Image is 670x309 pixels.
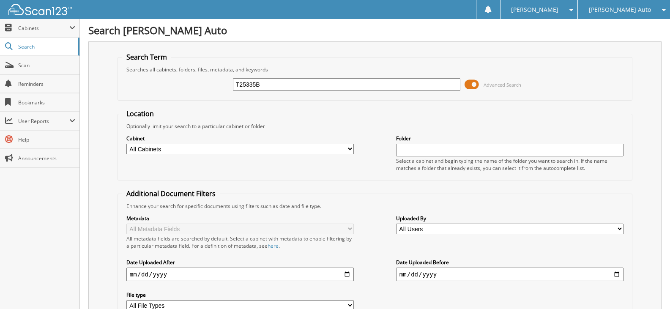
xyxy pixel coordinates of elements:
[484,82,521,88] span: Advanced Search
[126,268,354,281] input: start
[589,7,651,12] span: [PERSON_NAME] Auto
[88,23,662,37] h1: Search [PERSON_NAME] Auto
[396,259,624,266] label: Date Uploaded Before
[18,99,75,106] span: Bookmarks
[511,7,558,12] span: [PERSON_NAME]
[396,135,624,142] label: Folder
[18,43,74,50] span: Search
[18,80,75,88] span: Reminders
[122,123,628,130] div: Optionally limit your search to a particular cabinet or folder
[126,259,354,266] label: Date Uploaded After
[126,291,354,298] label: File type
[18,25,69,32] span: Cabinets
[18,155,75,162] span: Announcements
[122,202,628,210] div: Enhance your search for specific documents using filters such as date and file type.
[8,4,72,15] img: scan123-logo-white.svg
[122,189,220,198] legend: Additional Document Filters
[18,62,75,69] span: Scan
[126,215,354,222] label: Metadata
[122,66,628,73] div: Searches all cabinets, folders, files, metadata, and keywords
[18,118,69,125] span: User Reports
[126,135,354,142] label: Cabinet
[396,157,624,172] div: Select a cabinet and begin typing the name of the folder you want to search in. If the name match...
[396,215,624,222] label: Uploaded By
[268,242,279,249] a: here
[122,109,158,118] legend: Location
[126,235,354,249] div: All metadata fields are searched by default. Select a cabinet with metadata to enable filtering b...
[18,136,75,143] span: Help
[396,268,624,281] input: end
[122,52,171,62] legend: Search Term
